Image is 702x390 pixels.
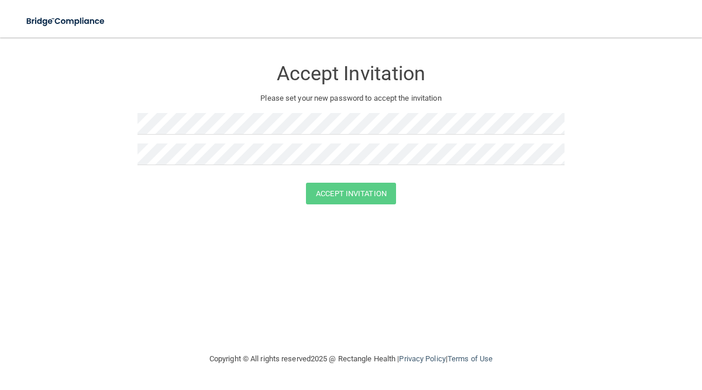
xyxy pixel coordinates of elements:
[146,91,556,105] p: Please set your new password to accept the invitation
[399,354,445,363] a: Privacy Policy
[18,9,115,33] img: bridge_compliance_login_screen.278c3ca4.svg
[137,340,565,378] div: Copyright © All rights reserved 2025 @ Rectangle Health | |
[448,354,493,363] a: Terms of Use
[306,183,396,204] button: Accept Invitation
[137,63,565,84] h3: Accept Invitation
